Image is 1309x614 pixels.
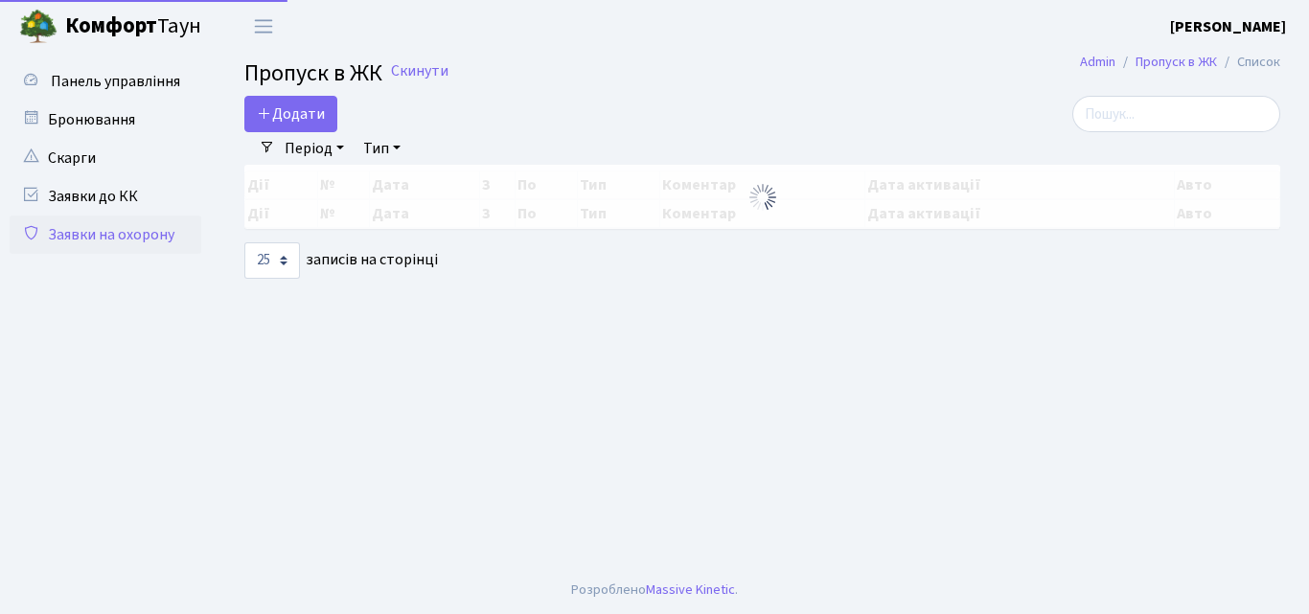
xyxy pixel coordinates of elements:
a: Скинути [391,62,448,80]
nav: breadcrumb [1051,42,1309,82]
a: Пропуск в ЖК [1136,52,1217,72]
label: записів на сторінці [244,242,438,279]
a: Скарги [10,139,201,177]
img: logo.png [19,8,57,46]
a: Заявки на охорону [10,216,201,254]
a: Період [277,132,352,165]
span: Таун [65,11,201,43]
li: Список [1217,52,1280,73]
span: Пропуск в ЖК [244,57,382,90]
button: Переключити навігацію [240,11,287,42]
a: Тип [356,132,408,165]
a: Заявки до КК [10,177,201,216]
a: Бронювання [10,101,201,139]
a: Admin [1080,52,1115,72]
a: Massive Kinetic [646,580,735,600]
span: Додати [257,103,325,125]
a: Панель управління [10,62,201,101]
select: записів на сторінці [244,242,300,279]
div: Розроблено . [571,580,738,601]
span: Панель управління [51,71,180,92]
b: Комфорт [65,11,157,41]
a: [PERSON_NAME] [1170,15,1286,38]
b: [PERSON_NAME] [1170,16,1286,37]
input: Пошук... [1072,96,1280,132]
img: Обробка... [747,182,778,213]
a: Додати [244,96,337,132]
